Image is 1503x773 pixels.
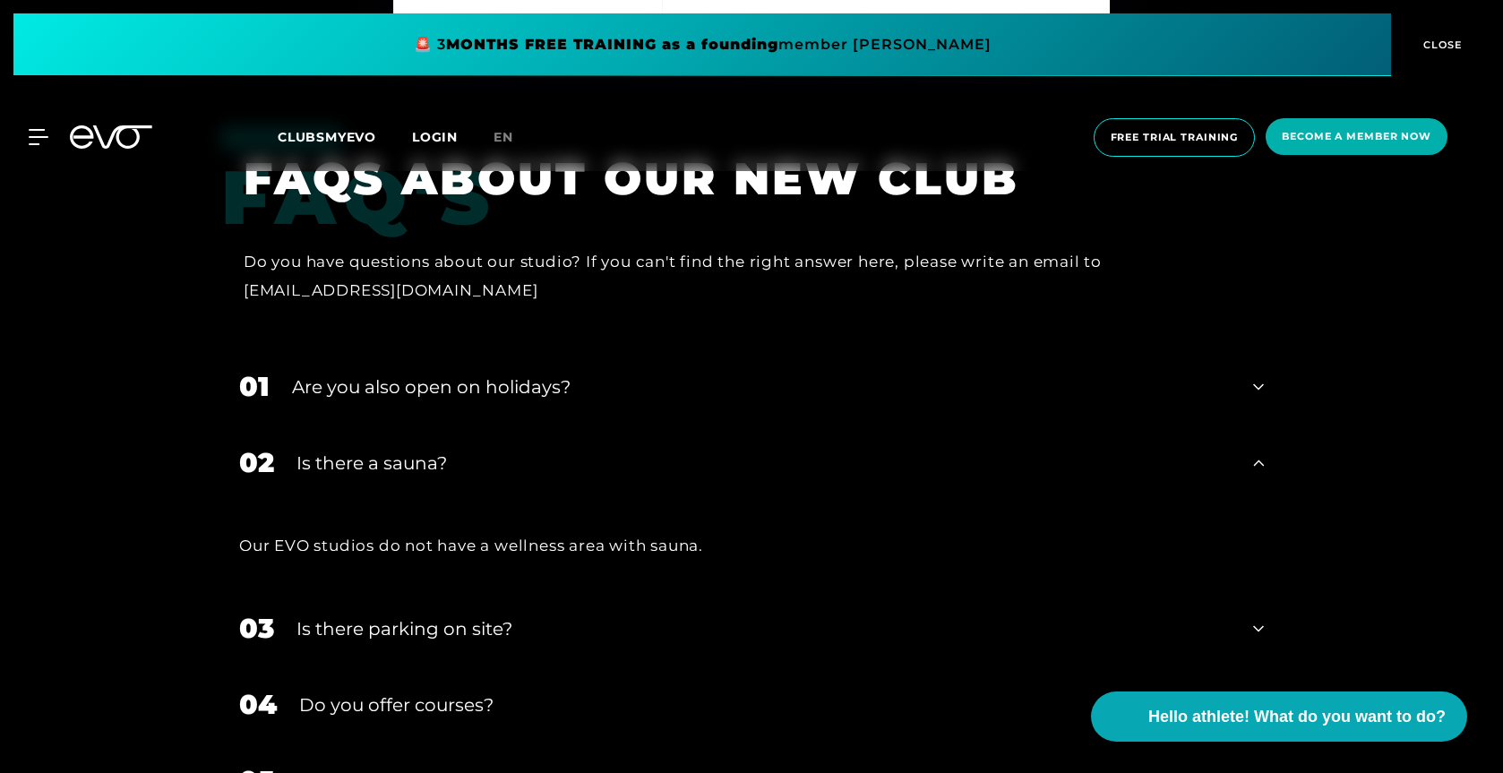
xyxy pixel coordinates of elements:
span: EN [494,129,513,145]
div: Our EVO studios do not have a wellness area with sauna. [239,531,1264,560]
div: Are you also open on holidays? [292,374,1231,400]
div: Do you offer courses? [299,691,1231,718]
div: 01 [239,366,270,407]
div: 03 [239,608,274,648]
span: FREE TRIAL TRAINING [1111,130,1239,145]
a: EN [494,127,535,148]
div: Is there a sauna? [296,450,1231,477]
span: CLOSE [1419,37,1463,53]
span: CLUBSMYEVO [278,129,376,145]
span: Hello athlete! What do you want to do? [1148,705,1446,729]
a: CLUBSMYEVO [278,128,412,145]
button: CLOSE [1391,13,1490,76]
div: 04 [239,684,277,725]
a: Become a member now [1260,118,1453,157]
a: LOGIN [412,129,458,145]
a: FREE TRIAL TRAINING [1088,118,1261,157]
div: Is there parking on site? [296,615,1231,642]
button: Hello athlete! What do you want to do? [1091,691,1467,742]
div: 02 [239,442,274,483]
span: Become a member now [1282,129,1431,144]
div: Do you have questions about our studio? If you can't find the right answer here, please write an ... [244,247,1237,305]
